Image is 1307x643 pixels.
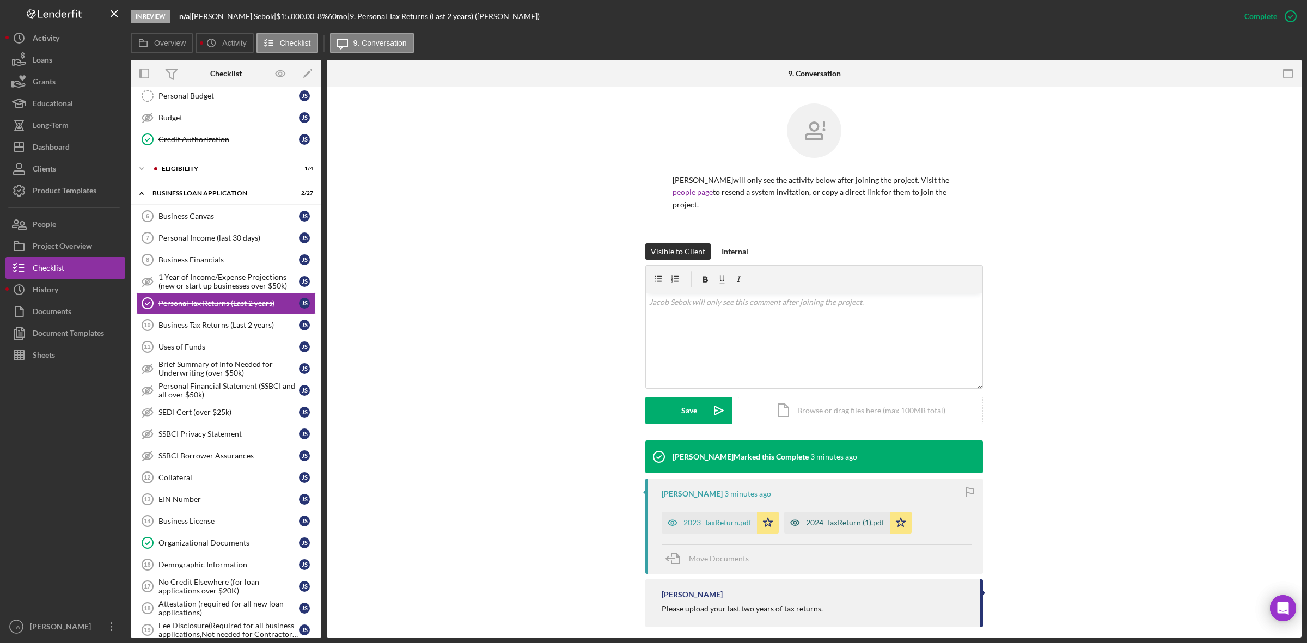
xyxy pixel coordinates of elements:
[5,322,125,344] a: Document Templates
[158,451,299,460] div: SSBCI Borrower Assurances
[136,554,316,575] a: 16Demographic InformationJS
[158,430,299,438] div: SSBCI Privacy Statement
[158,382,299,399] div: Personal Financial Statement (SSBCI and all over $50k)
[673,174,956,211] p: [PERSON_NAME] will only see the activity below after joining the project. Visit the to resend a s...
[144,561,150,568] tspan: 16
[294,190,313,197] div: 2 / 27
[5,257,125,279] button: Checklist
[662,604,823,613] div: Please upload your last two years of tax returns.
[158,621,299,639] div: Fee Disclosure(Required for all business applications,Not needed for Contractor loans)
[158,299,299,308] div: Personal Tax Returns (Last 2 years)
[136,401,316,423] a: SEDI Cert (over $25k)JS
[5,213,125,235] button: People
[651,243,705,260] div: Visible to Client
[5,301,125,322] button: Documents
[5,136,125,158] button: Dashboard
[222,39,246,47] label: Activity
[136,423,316,445] a: SSBCI Privacy StatementJS
[136,271,316,292] a: 1 Year of Income/Expense Projections (new or start up businesses over $50k)JS
[33,301,71,325] div: Documents
[716,243,754,260] button: Internal
[136,510,316,532] a: 14Business LicenseJS
[299,472,310,483] div: J S
[299,516,310,526] div: J S
[673,187,713,197] a: people page
[154,39,186,47] label: Overview
[136,488,316,510] a: 13EIN NumberJS
[158,321,299,329] div: Business Tax Returns (Last 2 years)
[681,397,697,424] div: Save
[353,39,407,47] label: 9. Conversation
[136,85,316,107] a: Personal BudgetJS
[299,254,310,265] div: J S
[144,474,150,481] tspan: 12
[146,256,149,263] tspan: 8
[689,554,749,563] span: Move Documents
[299,450,310,461] div: J S
[158,538,299,547] div: Organizational Documents
[33,27,59,52] div: Activity
[810,452,857,461] time: 2025-08-18 19:28
[299,232,310,243] div: J S
[158,560,299,569] div: Demographic Information
[683,518,752,527] div: 2023_TaxReturn.pdf
[5,71,125,93] button: Grants
[299,385,310,396] div: J S
[192,12,276,21] div: [PERSON_NAME] Sebok |
[136,358,316,379] a: Brief Summary of Info Needed for Underwriting (over $50k)JS
[299,428,310,439] div: J S
[152,190,286,197] div: BUSINESS LOAN APPLICATION
[5,27,125,49] button: Activity
[5,344,125,366] button: Sheets
[144,344,150,350] tspan: 11
[158,234,299,242] div: Personal Income (last 30 days)
[179,12,192,21] div: |
[673,452,809,461] div: [PERSON_NAME] Marked this Complete
[806,518,884,527] div: 2024_TaxReturn (1).pdf
[136,467,316,488] a: 12CollateralJS
[299,494,310,505] div: J S
[5,279,125,301] button: History
[5,180,125,201] a: Product Templates
[158,342,299,351] div: Uses of Funds
[294,166,313,172] div: 1 / 4
[5,49,125,71] a: Loans
[162,166,286,172] div: ELIGIBILITY
[299,603,310,614] div: J S
[33,93,73,117] div: Educational
[136,619,316,641] a: 19Fee Disclosure(Required for all business applications,Not needed for Contractor loans)JS
[788,69,841,78] div: 9. Conversation
[144,322,150,328] tspan: 10
[33,158,56,182] div: Clients
[280,39,311,47] label: Checklist
[158,273,299,290] div: 1 Year of Income/Expense Projections (new or start up businesses over $50k)
[158,578,299,595] div: No Credit Elsewhere (for loan applications over $20K)
[136,379,316,401] a: Personal Financial Statement (SSBCI and all over $50k)JS
[662,545,760,572] button: Move Documents
[146,235,149,241] tspan: 7
[299,320,310,330] div: J S
[299,112,310,123] div: J S
[13,624,21,630] text: TW
[1270,595,1296,621] div: Open Intercom Messenger
[5,158,125,180] button: Clients
[347,12,540,21] div: | 9. Personal Tax Returns (Last 2 years) ([PERSON_NAME])
[299,211,310,222] div: J S
[645,397,732,424] button: Save
[158,495,299,504] div: EIN Number
[131,10,170,23] div: In Review
[158,599,299,617] div: Attestation (required for all new loan applications)
[1233,5,1302,27] button: Complete
[146,213,149,219] tspan: 6
[136,314,316,336] a: 10Business Tax Returns (Last 2 years)JS
[136,575,316,597] a: 17No Credit Elsewhere (for loan applications over $20K)JS
[136,107,316,128] a: BudgetJS
[158,91,299,100] div: Personal Budget
[158,255,299,264] div: Business Financials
